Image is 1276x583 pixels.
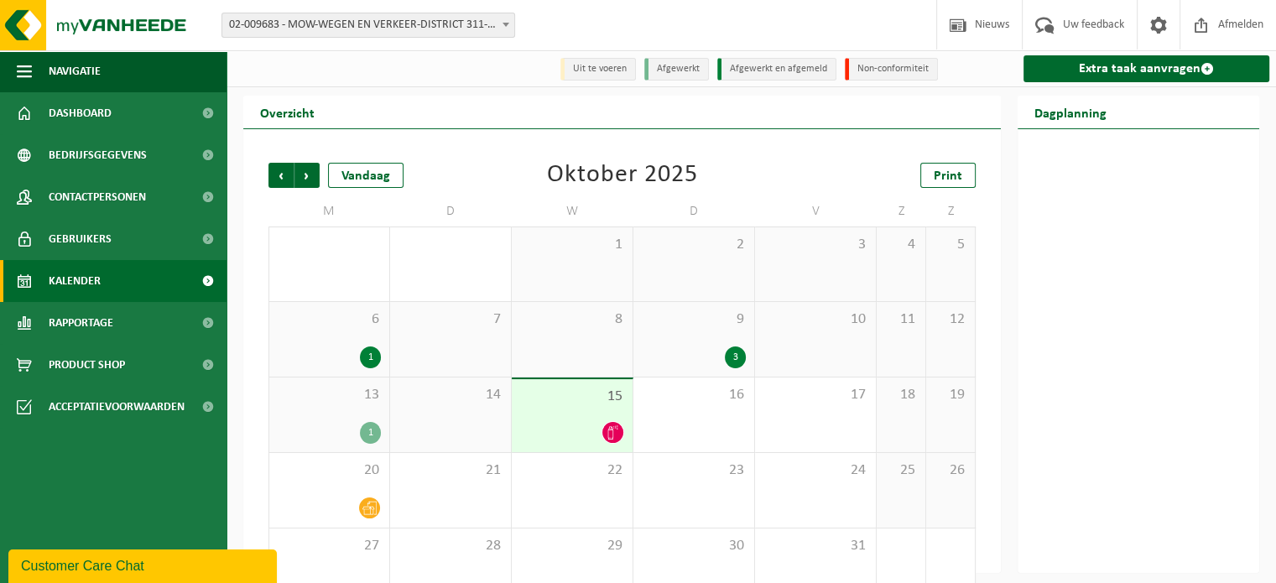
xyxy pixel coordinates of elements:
span: 24 [763,461,867,480]
div: 3 [725,346,746,368]
span: 21 [398,461,503,480]
span: 20 [278,461,381,480]
span: Navigatie [49,50,101,92]
span: 10 [763,310,867,329]
span: Volgende [294,163,320,188]
span: Gebruikers [49,218,112,260]
span: 5 [935,236,966,254]
span: Product Shop [49,344,125,386]
span: 29 [520,537,624,555]
div: Oktober 2025 [547,163,698,188]
a: Print [920,163,976,188]
span: Print [934,169,962,183]
span: 11 [885,310,917,329]
td: Z [926,196,976,226]
li: Uit te voeren [560,58,636,81]
li: Afgewerkt [644,58,709,81]
td: D [633,196,755,226]
span: 30 [642,537,746,555]
a: Extra taak aanvragen [1023,55,1269,82]
span: 18 [885,386,917,404]
h2: Overzicht [243,96,331,128]
span: Bedrijfsgegevens [49,134,147,176]
span: Kalender [49,260,101,302]
span: 8 [520,310,624,329]
span: 31 [763,537,867,555]
td: W [512,196,633,226]
span: 6 [278,310,381,329]
span: 12 [935,310,966,329]
li: Non-conformiteit [845,58,938,81]
td: V [755,196,877,226]
span: 02-009683 - MOW-WEGEN EN VERKEER-DISTRICT 311-BRUGGE - 8000 BRUGGE, KONING ALBERT I LAAN 293 [221,13,515,38]
span: 3 [763,236,867,254]
span: 26 [935,461,966,480]
span: 4 [885,236,917,254]
span: Contactpersonen [49,176,146,218]
span: 9 [642,310,746,329]
h2: Dagplanning [1018,96,1123,128]
span: 23 [642,461,746,480]
iframe: chat widget [8,546,280,583]
span: 19 [935,386,966,404]
span: 2 [642,236,746,254]
span: 17 [763,386,867,404]
div: 1 [360,422,381,444]
span: 15 [520,388,624,406]
div: 1 [360,346,381,368]
span: 16 [642,386,746,404]
td: Z [877,196,926,226]
td: M [268,196,390,226]
div: Vandaag [328,163,404,188]
span: 13 [278,386,381,404]
span: 1 [520,236,624,254]
span: 7 [398,310,503,329]
span: 02-009683 - MOW-WEGEN EN VERKEER-DISTRICT 311-BRUGGE - 8000 BRUGGE, KONING ALBERT I LAAN 293 [222,13,514,37]
span: Acceptatievoorwaarden [49,386,185,428]
td: D [390,196,512,226]
li: Afgewerkt en afgemeld [717,58,836,81]
span: Dashboard [49,92,112,134]
span: Rapportage [49,302,113,344]
span: Vorige [268,163,294,188]
span: 28 [398,537,503,555]
span: 14 [398,386,503,404]
span: 25 [885,461,917,480]
span: 22 [520,461,624,480]
span: 27 [278,537,381,555]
